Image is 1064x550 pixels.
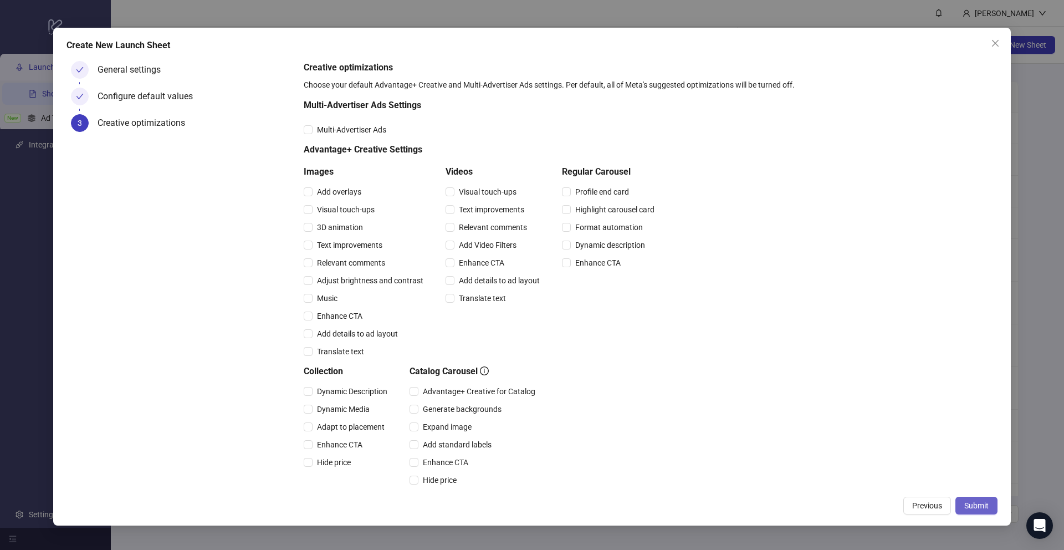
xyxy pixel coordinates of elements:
span: Enhance CTA [313,310,367,322]
span: Enhance CTA [454,257,509,269]
span: Submit [964,501,989,510]
div: Creative optimizations [98,114,194,132]
span: Text improvements [454,203,529,216]
span: Adjust brightness and contrast [313,274,428,287]
span: Enhance CTA [313,439,367,451]
span: Dynamic description [571,239,649,251]
span: info-circle [480,366,489,375]
span: Text improvements [313,239,387,251]
button: Close [986,34,1004,52]
span: Enhance CTA [571,257,625,269]
div: Choose your default Advantage+ Creative and Multi-Advertiser Ads settings. Per default, all of Me... [304,79,993,91]
span: Dynamic Media [313,403,374,415]
h5: Regular Carousel [562,165,659,179]
div: Create New Launch Sheet [66,39,997,52]
span: 3 [78,119,82,128]
span: Relevant comments [313,257,390,269]
h5: Images [304,165,428,179]
div: Configure default values [98,88,202,105]
span: Profile end card [571,186,633,198]
span: close [991,39,1000,48]
span: Translate text [454,292,510,304]
span: Advantage+ Creative for Catalog [418,385,540,398]
span: Add standard labels [418,439,496,451]
span: Adapt to placement [313,421,389,433]
span: Format automation [571,221,647,233]
span: Music [313,292,342,304]
h5: Creative optimizations [304,61,993,74]
h5: Collection [304,365,392,378]
button: Submit [955,497,997,515]
span: Hide price [313,456,355,468]
span: Add Video Filters [454,239,521,251]
span: check [76,93,84,100]
span: Expand image [418,421,476,433]
span: Visual touch-ups [313,203,379,216]
span: Add details to ad layout [454,274,544,287]
span: check [76,66,84,74]
h5: Multi-Advertiser Ads Settings [304,99,659,112]
span: Highlight carousel card [571,203,659,216]
span: Dynamic Description [313,385,392,398]
span: 3D animation [313,221,367,233]
span: Enhance CTA [418,456,473,468]
span: Relevant comments [454,221,531,233]
button: Previous [903,497,951,515]
h5: Advantage+ Creative Settings [304,143,659,156]
span: Generate backgrounds [418,403,506,415]
div: Open Intercom Messenger [1026,512,1053,539]
h5: Catalog Carousel [410,365,540,378]
span: Multi-Advertiser Ads [313,124,391,136]
span: Add overlays [313,186,366,198]
h5: Videos [446,165,544,179]
span: Visual touch-ups [454,186,521,198]
span: Translate text [313,345,369,358]
span: Previous [912,501,942,510]
div: General settings [98,61,170,79]
span: Hide price [418,474,461,486]
span: Add details to ad layout [313,328,402,340]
